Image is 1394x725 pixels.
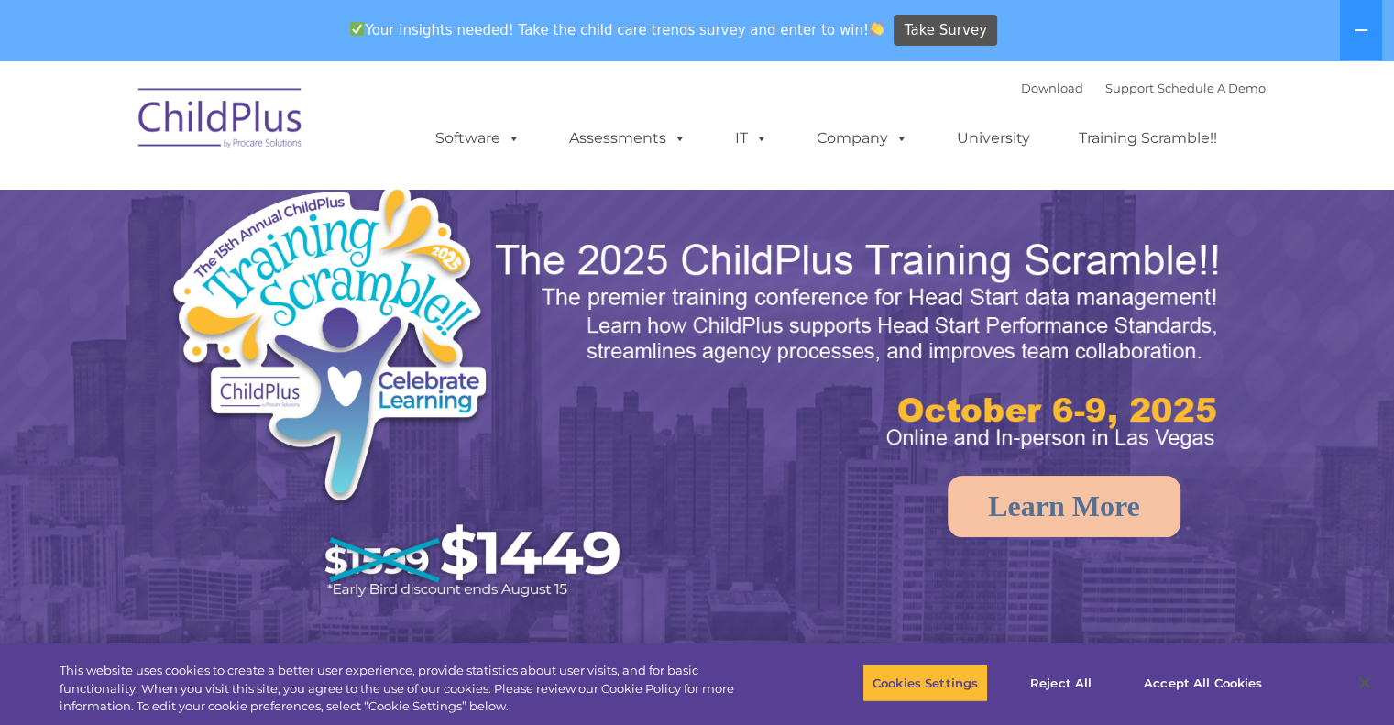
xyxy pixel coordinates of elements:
a: University [938,120,1048,157]
button: Accept All Cookies [1134,664,1272,702]
a: IT [717,120,786,157]
a: Software [417,120,539,157]
a: Company [798,120,927,157]
div: This website uses cookies to create a better user experience, provide statistics about user visit... [60,662,767,716]
button: Close [1345,663,1385,703]
span: Your insights needed! Take the child care trends survey and enter to win! [343,12,892,48]
a: Learn More [948,476,1180,537]
a: Training Scramble!! [1060,120,1235,157]
img: ChildPlus by Procare Solutions [129,75,313,167]
a: Assessments [551,120,705,157]
span: Phone number [255,196,333,210]
button: Cookies Settings [862,664,988,702]
img: ✅ [350,22,364,36]
a: Take Survey [894,15,997,47]
a: Schedule A Demo [1158,81,1266,95]
span: Take Survey [905,15,987,47]
font: | [1021,81,1266,95]
img: 👏 [870,22,884,36]
a: Download [1021,81,1083,95]
button: Reject All [1004,664,1118,702]
a: Support [1105,81,1154,95]
span: Last name [255,121,311,135]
